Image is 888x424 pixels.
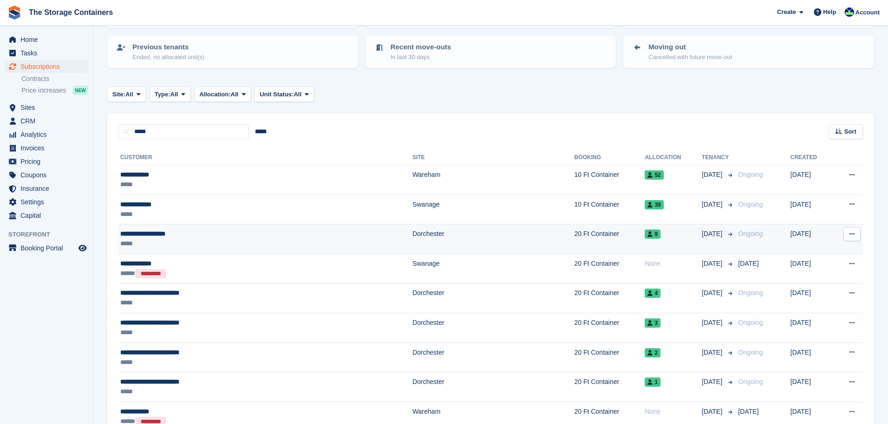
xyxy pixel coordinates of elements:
[132,53,205,62] p: Ended, no allocated unit(s)
[624,36,873,67] a: Moving out Cancelled with future move-out
[112,90,125,99] span: Site:
[738,408,759,415] span: [DATE]
[777,7,796,17] span: Create
[21,85,88,95] a: Price increases NEW
[200,90,231,99] span: Allocation:
[855,8,880,17] span: Account
[574,224,645,254] td: 20 Ft Container
[21,168,76,182] span: Coupons
[21,33,76,46] span: Home
[21,141,76,155] span: Invoices
[738,378,763,385] span: Ongoing
[21,128,76,141] span: Analytics
[21,155,76,168] span: Pricing
[25,5,117,20] a: The Storage Containers
[21,182,76,195] span: Insurance
[391,42,451,53] p: Recent move-outs
[21,114,76,128] span: CRM
[21,74,88,83] a: Contracts
[21,60,76,73] span: Subscriptions
[738,260,759,267] span: [DATE]
[5,47,88,60] a: menu
[107,87,146,102] button: Site: All
[5,195,88,209] a: menu
[574,165,645,195] td: 10 Ft Container
[648,42,732,53] p: Moving out
[702,150,735,165] th: Tenancy
[574,254,645,283] td: 20 Ft Container
[5,141,88,155] a: menu
[791,224,833,254] td: [DATE]
[413,283,574,313] td: Dorchester
[791,343,833,372] td: [DATE]
[413,343,574,372] td: Dorchester
[702,318,724,328] span: [DATE]
[702,170,724,180] span: [DATE]
[574,195,645,224] td: 10 Ft Container
[150,87,191,102] button: Type: All
[574,372,645,402] td: 20 Ft Container
[294,90,302,99] span: All
[5,60,88,73] a: menu
[231,90,239,99] span: All
[791,254,833,283] td: [DATE]
[738,349,763,356] span: Ongoing
[73,86,88,95] div: NEW
[21,242,76,255] span: Booking Portal
[702,407,724,417] span: [DATE]
[8,230,93,239] span: Storefront
[118,150,413,165] th: Customer
[738,201,763,208] span: Ongoing
[125,90,133,99] span: All
[702,200,724,209] span: [DATE]
[574,283,645,313] td: 20 Ft Container
[21,47,76,60] span: Tasks
[791,165,833,195] td: [DATE]
[5,168,88,182] a: menu
[391,53,451,62] p: In last 30 days
[413,313,574,343] td: Dorchester
[132,42,205,53] p: Previous tenants
[170,90,178,99] span: All
[5,101,88,114] a: menu
[413,254,574,283] td: Swanage
[791,195,833,224] td: [DATE]
[645,318,661,328] span: 3
[155,90,171,99] span: Type:
[366,36,615,67] a: Recent move-outs In last 30 days
[5,33,88,46] a: menu
[738,289,763,296] span: Ongoing
[702,229,724,239] span: [DATE]
[108,36,357,67] a: Previous tenants Ended, no allocated unit(s)
[5,182,88,195] a: menu
[645,200,663,209] span: 39
[5,209,88,222] a: menu
[738,230,763,237] span: Ongoing
[413,150,574,165] th: Site
[21,195,76,209] span: Settings
[645,377,661,387] span: 1
[844,127,856,136] span: Sort
[21,209,76,222] span: Capital
[5,114,88,128] a: menu
[413,372,574,402] td: Dorchester
[791,372,833,402] td: [DATE]
[645,259,702,269] div: None
[845,7,854,17] img: Stacy Williams
[21,86,66,95] span: Price increases
[702,348,724,357] span: [DATE]
[574,150,645,165] th: Booking
[5,242,88,255] a: menu
[791,283,833,313] td: [DATE]
[7,6,21,20] img: stora-icon-8386f47178a22dfd0bd8f6a31ec36ba5ce8667c1dd55bd0f319d3a0aa187defe.svg
[194,87,251,102] button: Allocation: All
[413,224,574,254] td: Dorchester
[255,87,314,102] button: Unit Status: All
[645,289,661,298] span: 4
[738,171,763,178] span: Ongoing
[645,348,661,357] span: 2
[413,165,574,195] td: Wareham
[574,343,645,372] td: 20 Ft Container
[648,53,732,62] p: Cancelled with future move-out
[645,407,702,417] div: None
